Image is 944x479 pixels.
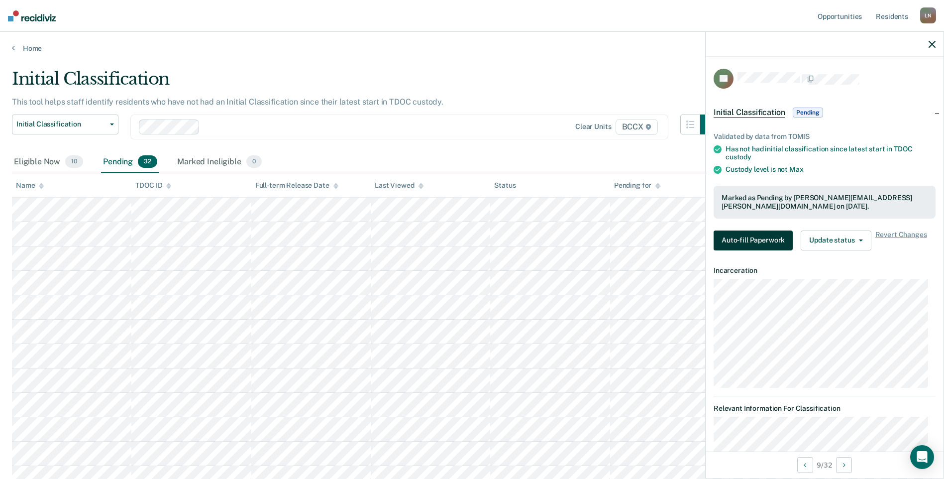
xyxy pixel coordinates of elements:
[494,181,516,190] div: Status
[246,155,262,168] span: 0
[789,165,804,173] span: Max
[65,155,83,168] span: 10
[910,445,934,469] div: Open Intercom Messenger
[255,181,338,190] div: Full-term Release Date
[714,132,936,141] div: Validated by data from TOMIS
[706,97,944,128] div: Initial ClassificationPending
[714,231,793,250] button: Auto-fill Paperwork
[16,181,44,190] div: Name
[575,122,612,131] div: Clear units
[726,145,936,162] div: Has not had initial classification since latest start in TDOC
[714,231,797,250] a: Navigate to form link
[714,266,936,275] dt: Incarceration
[836,457,852,473] button: Next Opportunity
[135,181,171,190] div: TDOC ID
[714,404,936,413] dt: Relevant Information For Classification
[797,457,813,473] button: Previous Opportunity
[12,151,85,173] div: Eligible Now
[801,231,871,250] button: Update status
[920,7,936,23] div: L N
[722,194,928,211] div: Marked as Pending by [PERSON_NAME][EMAIL_ADDRESS][PERSON_NAME][DOMAIN_NAME] on [DATE].
[8,10,56,21] img: Recidiviz
[793,108,823,118] span: Pending
[101,151,159,173] div: Pending
[175,151,264,173] div: Marked Ineligible
[726,153,751,161] span: custody
[714,108,785,118] span: Initial Classification
[12,44,932,53] a: Home
[375,181,423,190] div: Last Viewed
[16,120,106,128] span: Initial Classification
[875,231,927,250] span: Revert Changes
[616,119,658,135] span: BCCX
[614,181,660,190] div: Pending for
[706,452,944,478] div: 9 / 32
[12,69,720,97] div: Initial Classification
[138,155,157,168] span: 32
[726,165,936,174] div: Custody level is not
[12,97,443,107] p: This tool helps staff identify residents who have not had an Initial Classification since their l...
